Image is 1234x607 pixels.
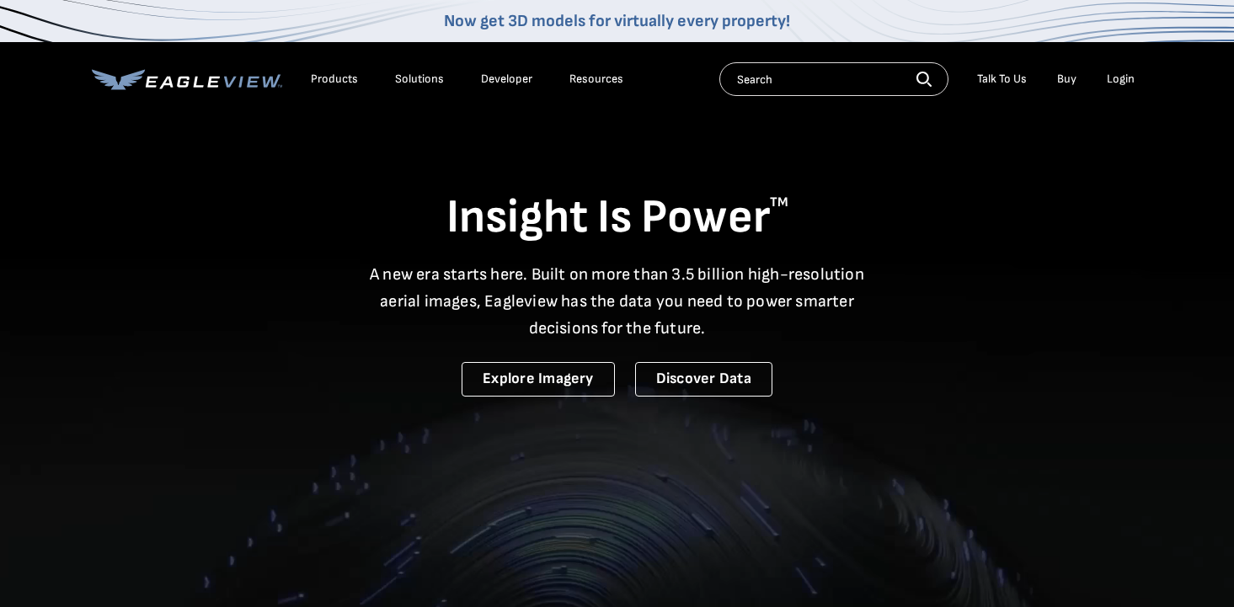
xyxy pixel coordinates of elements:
[481,72,532,87] a: Developer
[444,11,790,31] a: Now get 3D models for virtually every property!
[569,72,623,87] div: Resources
[395,72,444,87] div: Solutions
[1107,72,1135,87] div: Login
[462,362,615,397] a: Explore Imagery
[92,189,1143,248] h1: Insight Is Power
[1057,72,1076,87] a: Buy
[770,194,788,210] sup: TM
[719,62,948,96] input: Search
[311,72,358,87] div: Products
[635,362,772,397] a: Discover Data
[977,72,1027,87] div: Talk To Us
[360,261,875,342] p: A new era starts here. Built on more than 3.5 billion high-resolution aerial images, Eagleview ha...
